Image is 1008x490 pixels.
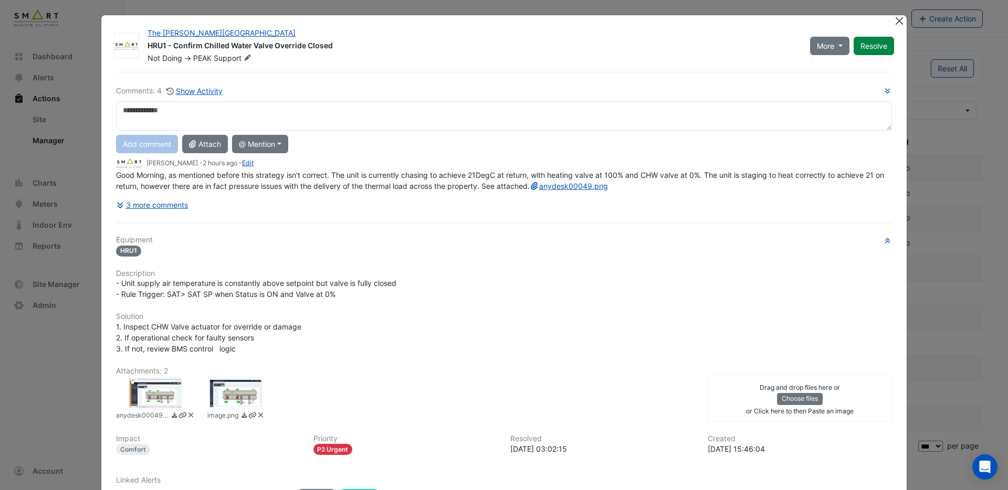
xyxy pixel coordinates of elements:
div: P2 Urgent [313,444,353,455]
span: 1. Inspect CHW Valve actuator for override or damage 2. If operational check for faulty sensors 3... [116,322,301,353]
a: Download [171,411,178,422]
h6: Created [708,434,892,443]
div: [DATE] 15:46:04 [708,443,892,454]
a: The [PERSON_NAME][GEOGRAPHIC_DATA] [148,28,296,37]
span: Good Morning, as mentioned before this strategy isn't correct. The unit is currently chasing to a... [116,171,886,190]
div: Open Intercom Messenger [972,454,997,480]
div: Comments: 4 [116,85,223,97]
h6: Impact [116,434,301,443]
img: Smart Managed Solutions [114,41,139,51]
h6: Resolved [510,434,695,443]
button: @ Mention [232,135,288,153]
div: Comfort [116,444,150,455]
a: Delete [187,411,195,422]
h6: Solution [116,312,892,321]
div: [DATE] 03:02:15 [510,443,695,454]
button: Resolve [854,37,894,55]
a: Edit [242,159,254,167]
button: Show Activity [166,85,223,97]
small: Drag and drop files here or [760,384,840,391]
img: Smart Managed Solutions [116,158,142,169]
div: anydesk00049.png [129,378,182,409]
h6: Priority [313,434,498,443]
small: image.png [207,411,238,422]
button: Attach [182,135,228,153]
span: - Unit supply air temperature is constantly above setpoint but valve is fully closed - Rule Trigg... [116,279,396,299]
a: Delete [257,411,265,422]
button: Choose files [777,393,823,404]
span: 2025-10-06 09:43:26 [203,159,237,167]
a: Copy link to clipboard [248,411,256,422]
small: [PERSON_NAME] - - [146,158,254,168]
small: or Click here to then Paste an image [746,407,854,415]
a: Download [240,411,248,422]
span: -> [184,54,191,62]
button: 3 more comments [116,196,188,214]
div: HRU1 - Confirm Chilled Water Valve Override Closed [148,40,797,53]
span: Not Doing [148,54,182,62]
span: More [817,40,834,51]
h6: Equipment [116,236,892,244]
a: Copy link to clipboard [178,411,186,422]
small: anydesk00049.png [116,411,169,422]
a: anydesk00049.png [530,182,608,190]
span: HRU1 [116,246,141,257]
button: Close [894,15,905,26]
button: More [810,37,849,55]
span: PEAK [193,54,212,62]
h6: Linked Alerts [116,476,892,485]
span: Support [214,53,254,63]
h6: Attachments: 2 [116,367,892,376]
h6: Description [116,269,892,278]
div: image.png [209,378,262,409]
